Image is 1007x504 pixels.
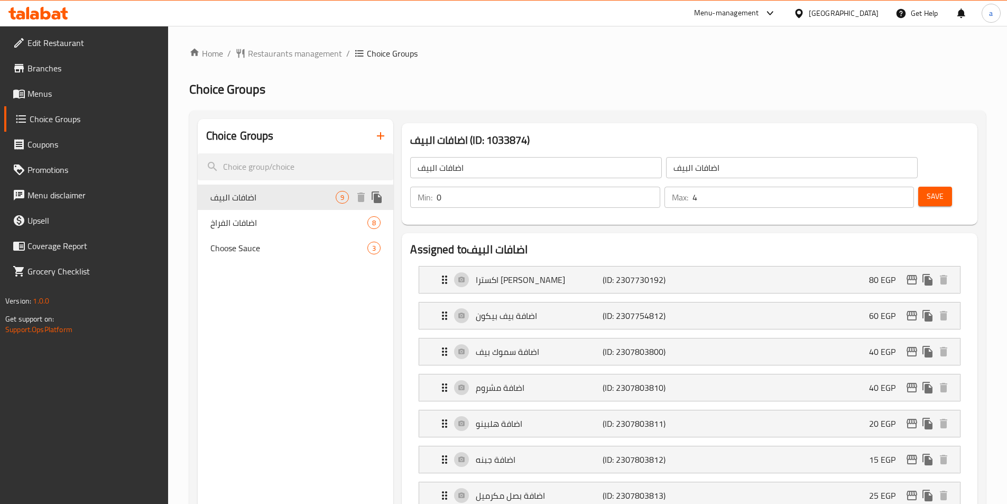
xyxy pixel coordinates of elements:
[198,153,394,180] input: search
[476,489,602,502] p: اضافة بصل مكرميل
[27,240,160,252] span: Coverage Report
[927,190,944,203] span: Save
[476,345,602,358] p: اضافة سموك بيف
[27,36,160,49] span: Edit Restaurant
[419,410,960,437] div: Expand
[419,446,960,473] div: Expand
[27,87,160,100] span: Menus
[353,189,369,205] button: delete
[603,273,687,286] p: (ID: 2307730192)
[189,77,265,101] span: Choice Groups
[419,338,960,365] div: Expand
[936,344,951,360] button: delete
[27,189,160,201] span: Menu disclaimer
[904,344,920,360] button: edit
[936,272,951,288] button: delete
[198,235,394,261] div: Choose Sauce3
[419,267,960,293] div: Expand
[476,273,602,286] p: اكسترا [PERSON_NAME]
[920,452,936,468] button: duplicate
[603,489,687,502] p: (ID: 2307803813)
[603,381,687,394] p: (ID: 2307803810)
[936,488,951,503] button: delete
[920,344,936,360] button: duplicate
[904,308,920,324] button: edit
[410,242,969,258] h2: Assigned to اضافات البيف
[367,242,381,254] div: Choices
[410,262,969,298] li: Expand
[476,417,602,430] p: اضافة هلبينو
[5,312,54,326] span: Get support on:
[920,272,936,288] button: duplicate
[227,47,231,60] li: /
[4,81,168,106] a: Menus
[989,7,993,19] span: a
[920,416,936,432] button: duplicate
[869,381,904,394] p: 40 EGP
[869,345,904,358] p: 40 EGP
[869,453,904,466] p: 15 EGP
[672,191,688,204] p: Max:
[210,216,368,229] span: اضافات الفراخ
[904,272,920,288] button: edit
[198,185,394,210] div: اضافات البيف9deleteduplicate
[30,113,160,125] span: Choice Groups
[367,216,381,229] div: Choices
[206,128,274,144] h2: Choice Groups
[4,106,168,132] a: Choice Groups
[869,309,904,322] p: 60 EGP
[694,7,759,20] div: Menu-management
[27,138,160,151] span: Coupons
[936,452,951,468] button: delete
[5,323,72,336] a: Support.OpsPlatform
[27,214,160,227] span: Upsell
[869,489,904,502] p: 25 EGP
[476,381,602,394] p: اضافة مشروم
[368,218,380,228] span: 8
[346,47,350,60] li: /
[4,259,168,284] a: Grocery Checklist
[410,406,969,442] li: Expand
[476,453,602,466] p: اضافة جبنه
[418,191,432,204] p: Min:
[869,273,904,286] p: 80 EGP
[4,182,168,208] a: Menu disclaimer
[189,47,986,60] nav: breadcrumb
[369,189,385,205] button: duplicate
[410,298,969,334] li: Expand
[27,163,160,176] span: Promotions
[367,47,418,60] span: Choice Groups
[235,47,342,60] a: Restaurants management
[603,453,687,466] p: (ID: 2307803812)
[4,56,168,81] a: Branches
[4,30,168,56] a: Edit Restaurant
[809,7,879,19] div: [GEOGRAPHIC_DATA]
[936,308,951,324] button: delete
[198,210,394,235] div: اضافات الفراخ8
[410,370,969,406] li: Expand
[189,47,223,60] a: Home
[33,294,49,308] span: 1.0.0
[4,208,168,233] a: Upsell
[603,345,687,358] p: (ID: 2307803800)
[904,416,920,432] button: edit
[336,193,348,203] span: 9
[419,303,960,329] div: Expand
[419,374,960,401] div: Expand
[869,417,904,430] p: 20 EGP
[5,294,31,308] span: Version:
[368,243,380,253] span: 3
[904,488,920,503] button: edit
[904,380,920,396] button: edit
[918,187,952,206] button: Save
[603,309,687,322] p: (ID: 2307754812)
[4,157,168,182] a: Promotions
[936,416,951,432] button: delete
[410,442,969,478] li: Expand
[4,233,168,259] a: Coverage Report
[476,309,602,322] p: اضافة بيف بيكون
[27,265,160,278] span: Grocery Checklist
[904,452,920,468] button: edit
[336,191,349,204] div: Choices
[920,380,936,396] button: duplicate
